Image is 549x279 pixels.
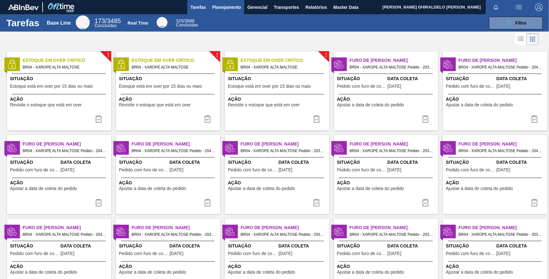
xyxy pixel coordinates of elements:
span: Pedido com furo de coleta [228,251,277,256]
button: icon-task complete [527,196,542,209]
span: Ação [337,96,437,103]
span: 25/09/2025 [388,84,401,89]
span: Pedido com furo de coleta [119,168,168,172]
span: Pedido com furo de coleta [337,84,386,89]
span: / 3888 [176,18,194,23]
img: icon-task complete [95,199,102,206]
span: 26/09/2025 [497,251,510,256]
span: Situação [337,75,386,82]
span: Ajustar a data de coleta do pedido [10,270,77,275]
img: status [7,227,17,236]
span: Situação [337,159,386,166]
span: Situação [10,243,59,249]
span: Estoque em Over Crítico [132,57,220,64]
img: status [225,60,235,69]
span: Ajustar a data de coleta do pedido [10,186,77,191]
span: BR04 - XAROPE ALTA MALTOSE [132,64,215,71]
span: Pedido com furo de coleta [446,84,495,89]
span: Ação [446,263,546,270]
span: / 3485 [94,17,121,24]
span: Revisite o estoque que está em over [228,103,300,107]
span: Ação [10,96,110,103]
span: Concluídas [176,22,198,27]
span: Filtro [516,21,527,26]
span: Pedido com furo de coleta [228,168,277,172]
span: 30/09/2025 [497,84,510,89]
span: Situação [446,243,495,249]
span: Estoque está em over por 15 dias ou mais [119,84,202,89]
div: Real Time [176,19,198,27]
span: BR04 - XAROPE ALTA MALTOSE Pedido - 2036421 [241,147,324,154]
span: Ajustar a data de coleta do pedido [228,270,295,275]
button: icon-task complete [309,113,324,125]
span: Situação [446,75,495,82]
span: ! [107,53,109,57]
div: Completar tarefa: 30392432 [418,196,433,209]
div: Completar tarefa: 30404614 [200,113,215,125]
span: 25/09/2025 [279,251,293,256]
span: Situação [10,75,110,82]
span: 173 [94,17,105,24]
span: Furo de Coleta [459,57,547,64]
span: Furo de Coleta [350,141,438,147]
span: Ação [10,180,110,186]
span: Furo de Coleta [132,141,220,147]
span: Ajustar a data de coleta do pedido [119,270,186,275]
div: Completar tarefa: 30392430 [200,196,215,209]
span: Pedido com furo de coleta [446,251,495,256]
div: Completar tarefa: 30392428 [527,113,542,125]
span: ! [216,53,218,57]
button: icon-task complete [200,113,215,125]
img: status [116,227,126,236]
button: icon-task complete [418,196,433,209]
img: status [225,227,235,236]
span: Estoque está em over por 15 dias ou mais [10,84,93,89]
img: status [334,143,344,153]
span: Ação [228,263,328,270]
img: icon-task complete [204,199,211,206]
span: Data Coleta [388,243,437,249]
span: Concluídas [94,23,117,28]
span: Master Data [333,3,358,11]
div: Completar tarefa: 30404614 [91,113,106,125]
span: 325 [176,18,183,23]
span: Revisite o estoque que está em over [119,103,191,107]
span: 30/09/2025 [170,168,184,172]
span: Data Coleta [497,159,546,166]
span: Data Coleta [61,159,110,166]
img: icon-task complete [95,115,102,123]
img: status [334,227,344,236]
span: BR04 - XAROPE ALTA MALTOSE Pedido - 2042206 [459,64,542,71]
span: Planejamento [212,3,241,11]
span: 26/09/2025 [170,251,184,256]
div: Completar tarefa: 30392433 [527,196,542,209]
img: icon-task complete [204,115,211,123]
span: Estoque está em over por 15 dias ou mais [228,84,311,89]
span: Ação [119,263,219,270]
img: icon-task complete [531,199,538,206]
div: Base Line [47,20,71,26]
span: Estoque em Over Crítico [241,57,329,64]
span: Pedido com furo de coleta [446,168,495,172]
img: status [116,60,126,69]
button: Filtro [489,17,543,29]
span: Estoque em Over Crítico [23,57,111,64]
span: BR04 - XAROPE ALTA MALTOSE Pedido - 2036249 [132,231,215,238]
span: Data Coleta [170,159,219,166]
span: BR04 - XAROPE ALTA MALTOSE Pedido - 2042207 [23,147,106,154]
span: Ajustar a data de coleta do pedido [337,103,404,107]
span: Furo de Coleta [132,224,220,231]
span: BR04 - XAROPE ALTA MALTOSE Pedido - 2036417 [350,231,433,238]
span: 27/09/2025 [388,168,401,172]
div: Base Line [76,15,90,29]
span: Situação [10,159,59,166]
img: icon-task complete [422,199,429,206]
span: BR04 - XAROPE ALTA MALTOSE Pedido - 2036246 [350,64,433,71]
img: TNhmsLtSVTkK8tSr43FrP2fwEKptu5GPRR3wAAAABJRU5ErkJggg== [8,4,39,10]
span: Pedido com furo de coleta [10,251,59,256]
span: Furo de Coleta [459,141,547,147]
span: Data Coleta [170,243,219,249]
img: icon-task complete [531,115,538,123]
span: Revisite o estoque que está em over [10,103,82,107]
span: BR04 - XAROPE ALTA MALTOSE Pedido - 2040846 [23,231,106,238]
